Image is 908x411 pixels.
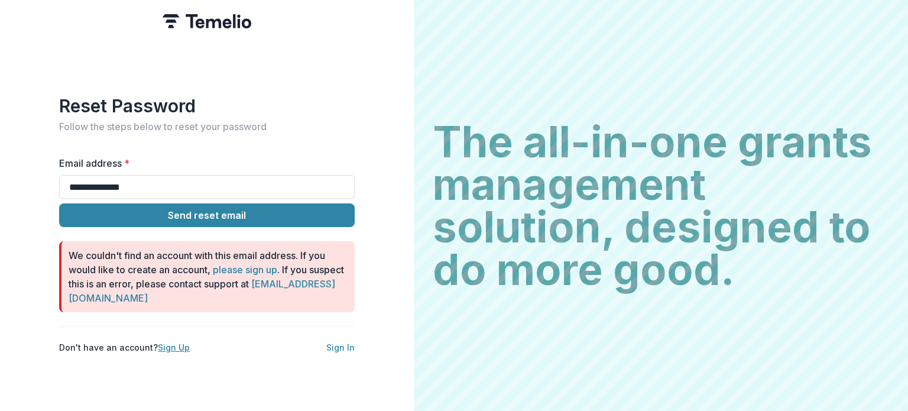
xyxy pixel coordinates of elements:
a: please sign up [213,264,277,276]
p: Don't have an account? [59,341,190,354]
a: Sign In [326,342,355,352]
label: Email address [59,156,348,170]
h1: Reset Password [59,95,355,116]
img: Temelio [163,14,251,28]
h2: Follow the steps below to reset your password [59,121,355,132]
a: Sign Up [158,342,190,352]
p: We couldn't find an account with this email address. If you would like to create an account, . If... [69,248,345,305]
button: Send reset email [59,203,355,227]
